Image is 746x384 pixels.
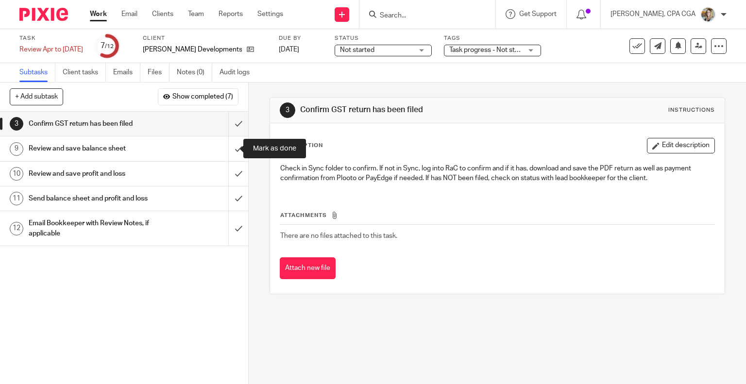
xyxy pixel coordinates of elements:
[101,40,114,51] div: 7
[121,9,137,19] a: Email
[172,93,233,101] span: Show completed (7)
[647,138,715,153] button: Edit description
[143,34,267,42] label: Client
[105,44,114,49] small: /12
[279,46,299,53] span: [DATE]
[29,167,155,181] h1: Review and save profit and loss
[90,9,107,19] a: Work
[143,45,242,54] p: [PERSON_NAME] Developments Inc.
[280,257,336,279] button: Attach new file
[10,167,23,181] div: 10
[610,9,695,19] p: [PERSON_NAME], CPA CGA
[19,45,83,54] div: Review Apr to Jul
[10,192,23,205] div: 11
[668,106,715,114] div: Instructions
[280,213,327,218] span: Attachments
[113,63,140,82] a: Emails
[29,216,155,241] h1: Email Bookkeeper with Review Notes, if applicable
[279,34,322,42] label: Due by
[29,141,155,156] h1: Review and save balance sheet
[257,9,283,19] a: Settings
[148,63,170,82] a: Files
[29,191,155,206] h1: Send balance sheet and profit and loss
[19,34,83,42] label: Task
[177,63,212,82] a: Notes (0)
[280,233,397,239] span: There are no files attached to this task.
[335,34,432,42] label: Status
[280,102,295,118] div: 3
[158,88,238,105] button: Show completed (7)
[444,34,541,42] label: Tags
[219,9,243,19] a: Reports
[449,47,542,53] span: Task progress - Not started + 2
[280,164,715,184] p: Check in Sync folder to confirm. If not in Sync, log into RaC to confirm and if it has, download ...
[10,88,63,105] button: + Add subtask
[220,63,257,82] a: Audit logs
[63,63,106,82] a: Client tasks
[152,9,173,19] a: Clients
[379,12,466,20] input: Search
[10,222,23,235] div: 12
[188,9,204,19] a: Team
[280,142,323,150] p: Description
[700,7,716,22] img: Chrissy%20McGale%20Bio%20Pic%201.jpg
[300,105,518,115] h1: Confirm GST return has been filed
[19,63,55,82] a: Subtasks
[10,142,23,156] div: 9
[519,11,557,17] span: Get Support
[340,47,374,53] span: Not started
[19,8,68,21] img: Pixie
[29,117,155,131] h1: Confirm GST return has been filed
[10,117,23,131] div: 3
[19,45,83,54] div: Review Apr to [DATE]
